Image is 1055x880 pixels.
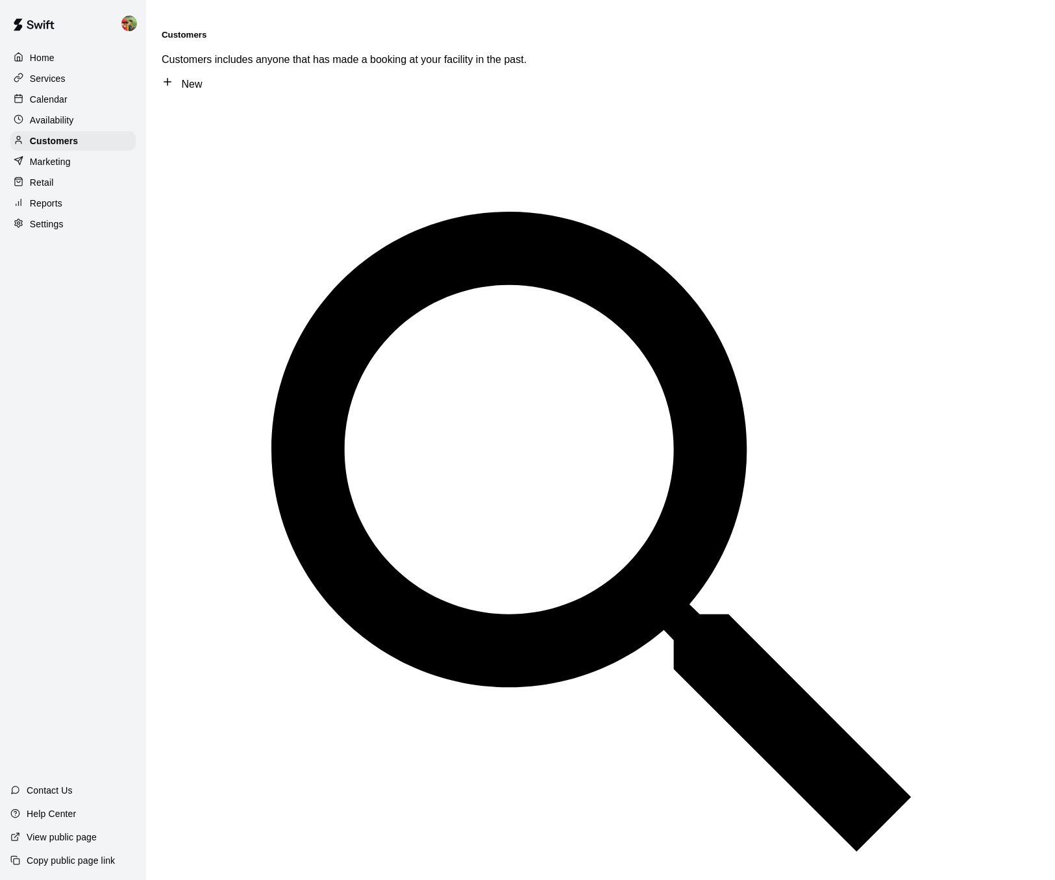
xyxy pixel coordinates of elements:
img: Matthew Cotter [121,16,137,31]
a: Reports [10,194,136,213]
p: Customers [30,134,78,147]
a: Calendar [10,90,136,109]
a: Customers [10,131,136,151]
p: Availability [30,114,74,127]
p: Home [30,51,55,64]
p: Reports [30,197,62,210]
p: Contact Us [27,784,73,797]
a: Settings [10,214,136,234]
a: Availability [10,110,136,130]
p: Settings [30,218,64,231]
a: Home [10,48,136,68]
p: Marketing [30,155,71,168]
p: Services [30,72,66,85]
a: Retail [10,173,136,192]
p: View public page [27,831,97,844]
p: Help Center [27,807,76,820]
a: New [162,79,202,90]
p: Copy public page link [27,854,115,867]
p: Customers includes anyone that has made a booking at your facility in the past. [162,54,1039,66]
a: Marketing [10,152,136,171]
div: Matthew Cotter [119,10,146,36]
a: Services [10,69,136,88]
p: Calendar [30,93,68,106]
p: Retail [30,176,54,189]
h5: Customers [162,30,1039,40]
